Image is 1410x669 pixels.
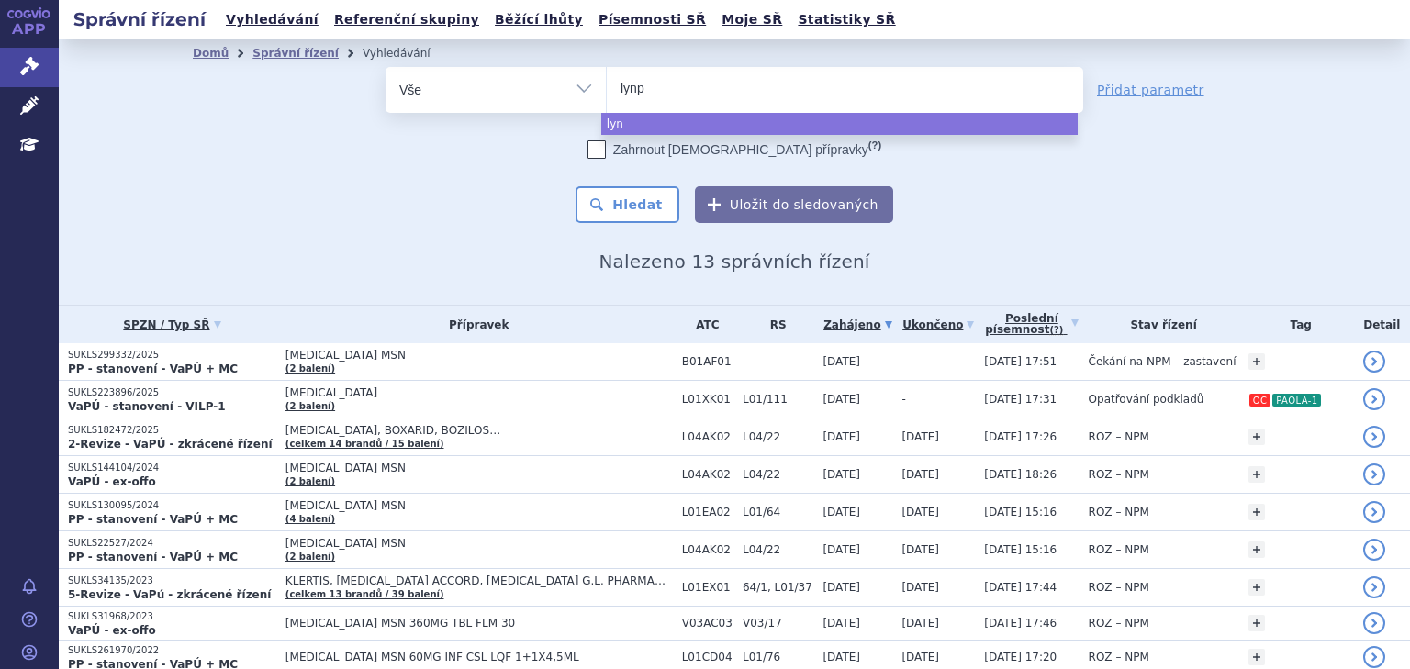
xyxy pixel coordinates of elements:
[695,186,893,223] button: Uložit do sledovaných
[984,651,1057,663] span: [DATE] 17:20
[682,393,733,406] span: L01XK01
[901,393,905,406] span: -
[68,349,276,362] p: SUKLS299332/2025
[285,349,673,362] span: [MEDICAL_DATA] MSN
[1363,426,1385,448] a: detail
[984,306,1079,343] a: Poslednípísemnost(?)
[285,401,335,411] a: (2 balení)
[68,588,271,601] strong: 5-Revize - VaPú - zkrácené řízení
[1097,81,1204,99] a: Přidat parametr
[1272,394,1321,407] i: PAOLA-1
[576,186,679,223] button: Hledat
[901,506,939,518] span: [DATE]
[1248,504,1265,520] a: +
[68,537,276,550] p: SUKLS22527/2024
[599,251,869,273] span: Nalezeno 13 správních řízení
[901,651,939,663] span: [DATE]
[252,47,339,60] a: Správní řízení
[868,139,881,151] abbr: (?)
[587,140,881,159] label: Zahrnout [DEMOGRAPHIC_DATA] přípravky
[1354,306,1410,343] th: Detail
[1248,466,1265,483] a: +
[901,312,975,338] a: Ukončeno
[682,506,733,518] span: L01EA02
[68,424,276,437] p: SUKLS182472/2025
[743,581,813,594] span: 64/1, L01/37
[285,499,673,512] span: [MEDICAL_DATA] MSN
[682,617,733,630] span: V03AC03
[743,355,813,368] span: -
[1089,355,1237,368] span: Čekání na NPM – zastavení
[743,543,813,556] span: L04/22
[1089,430,1149,443] span: ROZ – NPM
[220,7,324,32] a: Vyhledávání
[285,439,444,449] a: (celkem 14 brandů / 15 balení)
[59,6,220,32] h2: Správní řízení
[984,430,1057,443] span: [DATE] 17:26
[285,462,673,474] span: [MEDICAL_DATA] MSN
[822,430,860,443] span: [DATE]
[901,430,939,443] span: [DATE]
[822,651,860,663] span: [DATE]
[68,400,226,413] strong: VaPÚ - stanovení - VILP-1
[743,651,813,663] span: L01/76
[1089,651,1149,663] span: ROZ – NPM
[901,468,939,481] span: [DATE]
[1248,429,1265,445] a: +
[68,438,273,451] strong: 2-Revize - VaPÚ - zkrácené řízení
[285,552,335,562] a: (2 balení)
[1363,463,1385,485] a: detail
[1363,612,1385,634] a: detail
[1089,506,1149,518] span: ROZ – NPM
[68,624,156,637] strong: VaPÚ - ex-offo
[193,47,229,60] a: Domů
[901,581,939,594] span: [DATE]
[716,7,788,32] a: Moje SŘ
[822,468,860,481] span: [DATE]
[1089,617,1149,630] span: ROZ – NPM
[743,468,813,481] span: L04/22
[984,581,1057,594] span: [DATE] 17:44
[984,355,1057,368] span: [DATE] 17:51
[1089,543,1149,556] span: ROZ – NPM
[901,543,939,556] span: [DATE]
[1089,393,1204,406] span: Opatřování podkladů
[984,506,1057,518] span: [DATE] 15:16
[1239,306,1354,343] th: Tag
[1089,581,1149,594] span: ROZ – NPM
[1248,353,1265,370] a: +
[682,581,733,594] span: L01EX01
[733,306,813,343] th: RS
[68,513,238,526] strong: PP - stanovení - VaPÚ + MC
[792,7,901,32] a: Statistiky SŘ
[1049,325,1063,336] abbr: (?)
[68,475,156,488] strong: VaPÚ - ex-offo
[68,644,276,657] p: SUKLS261970/2022
[1363,351,1385,373] a: detail
[68,462,276,474] p: SUKLS144104/2024
[822,355,860,368] span: [DATE]
[682,355,733,368] span: B01AF01
[1363,576,1385,598] a: detail
[901,617,939,630] span: [DATE]
[743,393,813,406] span: L01/111
[68,386,276,399] p: SUKLS223896/2025
[1248,541,1265,558] a: +
[329,7,485,32] a: Referenční skupiny
[1089,468,1149,481] span: ROZ – NPM
[285,537,673,550] span: [MEDICAL_DATA] MSN
[489,7,588,32] a: Běžící lhůty
[285,514,335,524] a: (4 balení)
[682,651,733,663] span: L01CD04
[743,506,813,518] span: L01/64
[682,543,733,556] span: L04AK02
[822,581,860,594] span: [DATE]
[285,386,673,399] span: [MEDICAL_DATA]
[682,468,733,481] span: L04AK02
[68,574,276,587] p: SUKLS34135/2023
[682,430,733,443] span: L04AK02
[276,306,673,343] th: Přípravek
[593,7,711,32] a: Písemnosti SŘ
[822,312,892,338] a: Zahájeno
[285,363,335,374] a: (2 balení)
